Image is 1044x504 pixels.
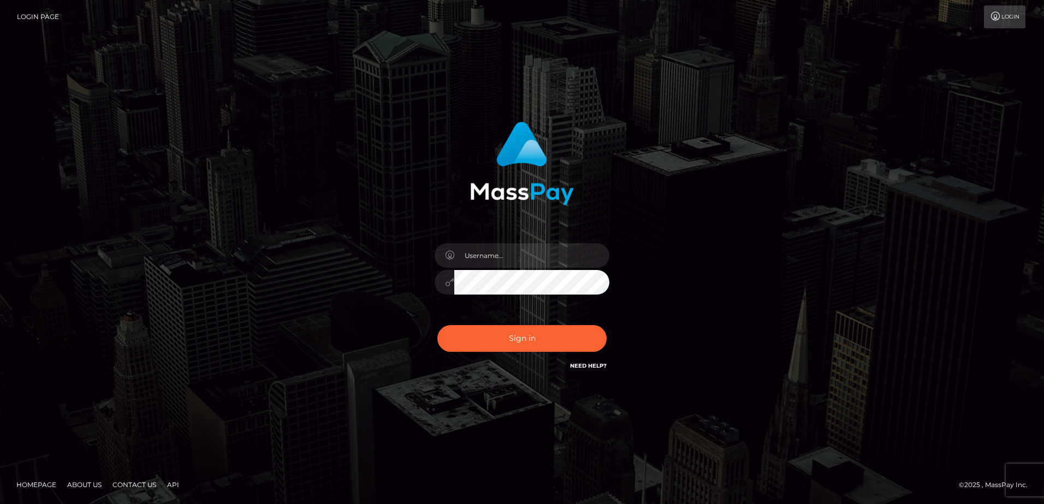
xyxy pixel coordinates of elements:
img: MassPay Login [470,122,574,205]
a: About Us [63,476,106,493]
div: © 2025 , MassPay Inc. [959,479,1036,491]
a: Login [984,5,1025,28]
a: Need Help? [570,362,607,369]
a: Homepage [12,476,61,493]
input: Username... [454,243,609,268]
a: Contact Us [108,476,161,493]
a: API [163,476,183,493]
button: Sign in [437,325,607,352]
a: Login Page [17,5,59,28]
